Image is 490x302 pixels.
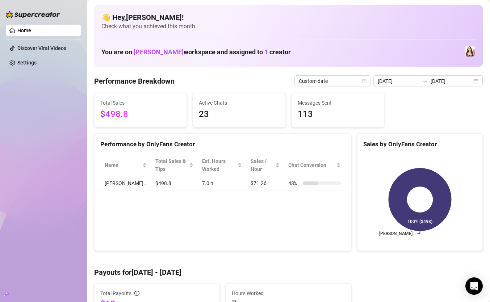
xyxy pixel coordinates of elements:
[4,292,9,297] span: build
[100,154,151,176] th: Name
[465,46,475,56] img: Lydia
[105,161,141,169] span: Name
[298,99,378,107] span: Messages Sent
[264,48,268,56] span: 1
[101,12,476,22] h4: 👋 Hey, [PERSON_NAME] !
[422,78,428,84] span: swap-right
[362,79,367,83] span: calendar
[431,77,472,85] input: End date
[232,289,345,297] span: Hours Worked
[151,154,198,176] th: Total Sales & Tips
[202,157,236,173] div: Est. Hours Worked
[101,22,476,30] span: Check what you achieved this month
[199,99,279,107] span: Active Chats
[246,176,284,190] td: $71.26
[288,179,300,187] span: 43 %
[100,108,181,121] span: $498.8
[94,267,483,277] h4: Payouts for [DATE] - [DATE]
[378,77,419,85] input: Start date
[17,60,37,66] a: Settings
[379,231,415,236] text: [PERSON_NAME]…
[199,108,279,121] span: 23
[363,139,477,149] div: Sales by OnlyFans Creator
[246,154,284,176] th: Sales / Hour
[100,176,151,190] td: [PERSON_NAME]…
[6,11,60,18] img: logo-BBDzfeDw.svg
[101,48,291,56] h1: You are on workspace and assigned to creator
[17,45,66,51] a: Discover Viral Videos
[251,157,274,173] span: Sales / Hour
[134,291,139,296] span: info-circle
[155,157,188,173] span: Total Sales & Tips
[465,277,483,295] div: Open Intercom Messenger
[134,48,184,56] span: [PERSON_NAME]
[151,176,198,190] td: $498.8
[284,154,345,176] th: Chat Conversion
[299,76,366,87] span: Custom date
[17,28,31,33] a: Home
[100,139,345,149] div: Performance by OnlyFans Creator
[100,289,131,297] span: Total Payouts
[94,76,175,86] h4: Performance Breakdown
[100,99,181,107] span: Total Sales
[288,161,335,169] span: Chat Conversion
[298,108,378,121] span: 113
[198,176,246,190] td: 7.0 h
[422,78,428,84] span: to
